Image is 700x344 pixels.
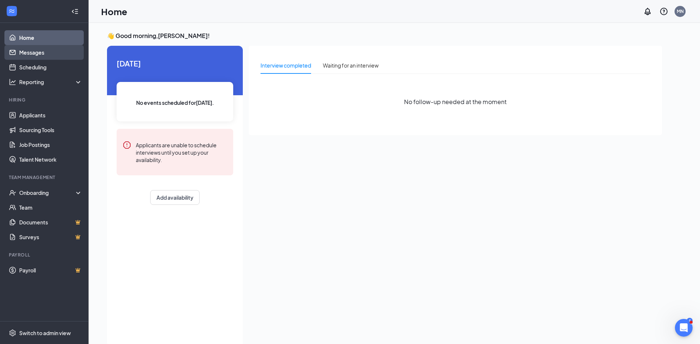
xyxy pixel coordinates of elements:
[9,329,16,337] svg: Settings
[136,99,214,107] span: No events scheduled for [DATE] .
[19,108,82,123] a: Applicants
[19,60,82,75] a: Scheduling
[19,78,83,86] div: Reporting
[19,45,82,60] a: Messages
[9,97,81,103] div: Hiring
[19,152,82,167] a: Talent Network
[677,8,684,14] div: MN
[9,174,81,180] div: Team Management
[261,61,311,69] div: Interview completed
[19,123,82,137] a: Sourcing Tools
[19,215,82,230] a: DocumentsCrown
[19,137,82,152] a: Job Postings
[643,7,652,16] svg: Notifications
[9,252,81,258] div: Payroll
[9,189,16,196] svg: UserCheck
[117,58,233,69] span: [DATE]
[687,318,693,324] div: 4
[19,329,71,337] div: Switch to admin view
[19,30,82,45] a: Home
[19,200,82,215] a: Team
[101,5,127,18] h1: Home
[136,141,227,164] div: Applicants are unable to schedule interviews until you set up your availability.
[8,7,15,15] svg: WorkstreamLogo
[404,97,507,106] span: No follow-up needed at the moment
[659,7,668,16] svg: QuestionInfo
[19,263,82,278] a: PayrollCrown
[123,141,131,149] svg: Error
[19,189,76,196] div: Onboarding
[71,8,79,15] svg: Collapse
[9,78,16,86] svg: Analysis
[150,190,200,205] button: Add availability
[107,32,662,40] h3: 👋 Good morning, [PERSON_NAME] !
[323,61,379,69] div: Waiting for an interview
[675,319,693,337] iframe: Intercom live chat
[19,230,82,244] a: SurveysCrown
